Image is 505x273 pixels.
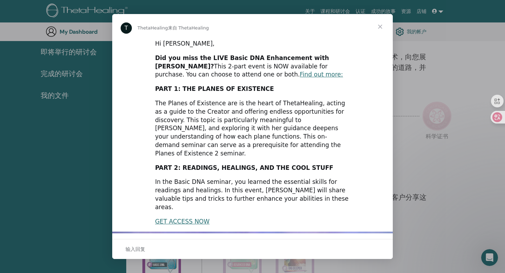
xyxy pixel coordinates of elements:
[300,71,343,78] a: Find out more:
[155,54,350,79] div: This 2-part event is NOW available for purchase. You can choose to attend one or both.
[155,178,350,211] div: In the Basic DNA seminar, you learned the essential skills for readings and healings. In this eve...
[126,245,145,254] span: 输入回复
[155,54,329,70] b: Did you miss the LIVE Basic DNA Enhancement with [PERSON_NAME]?
[155,40,350,48] div: Hi [PERSON_NAME],
[112,239,393,259] div: 打开对话并回复
[121,22,132,34] div: Profile image for ThetaHealing
[368,14,393,39] span: 关闭
[155,85,274,92] b: PART 1: THE PLANES OF EXISTENCE
[168,25,209,31] span: 来自 ThetaHealing
[155,218,209,225] a: GET ACCESS NOW
[155,99,350,158] div: The Planes of Existence are is the heart of ThetaHealing, acting as a guide to the Creator and of...
[155,164,333,171] b: PART 2: READINGS, HEALINGS, AND THE COOL STUFF
[137,25,168,31] span: ThetaHealing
